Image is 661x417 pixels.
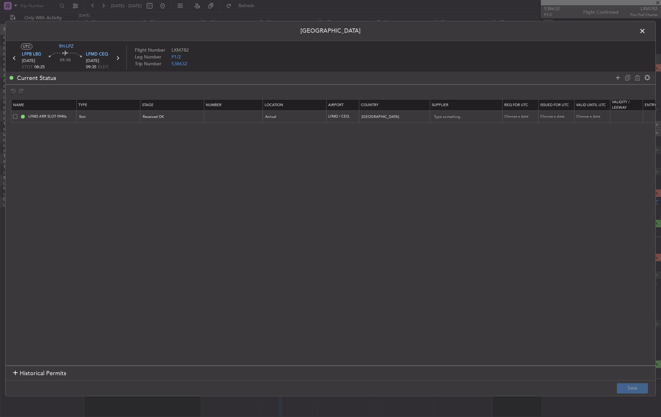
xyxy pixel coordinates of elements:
[576,103,606,107] span: Valid Until Utc
[6,21,655,41] header: [GEOGRAPHIC_DATA]
[540,103,569,107] span: Issued For Utc
[576,114,610,120] div: Choose a date
[540,114,574,120] div: Choose a date
[612,100,630,110] span: Validity / Leeway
